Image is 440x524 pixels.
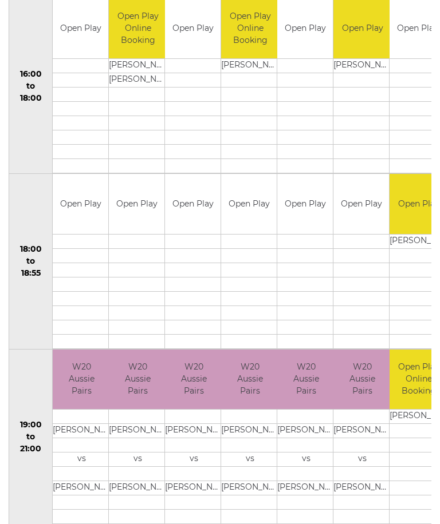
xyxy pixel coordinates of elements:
td: W20 Aussie Pairs [165,350,223,410]
td: vs [333,452,391,467]
td: [PERSON_NAME] [333,424,391,438]
td: 18:00 to 18:55 [9,174,53,350]
td: [PERSON_NAME] [53,481,111,495]
td: [PERSON_NAME] [53,424,111,438]
td: Open Play [53,174,108,234]
td: [PERSON_NAME] [165,424,223,438]
td: [PERSON_NAME] [277,424,335,438]
td: [PERSON_NAME] [109,424,167,438]
td: [PERSON_NAME] [277,481,335,495]
td: Open Play [277,174,333,234]
td: [PERSON_NAME] [221,481,279,495]
td: W20 Aussie Pairs [277,350,335,410]
td: vs [53,452,111,467]
td: W20 Aussie Pairs [333,350,391,410]
td: [PERSON_NAME] [165,481,223,495]
td: vs [165,452,223,467]
td: Open Play [221,174,277,234]
td: vs [277,452,335,467]
td: [PERSON_NAME] [333,59,391,73]
td: Open Play [109,174,164,234]
td: [PERSON_NAME] [109,59,167,73]
td: [PERSON_NAME] [221,59,279,73]
td: Open Play [333,174,389,234]
td: [PERSON_NAME] [109,73,167,88]
td: W20 Aussie Pairs [109,350,167,410]
td: W20 Aussie Pairs [221,350,279,410]
td: [PERSON_NAME] [109,481,167,495]
td: Open Play [165,174,221,234]
td: vs [109,452,167,467]
td: W20 Aussie Pairs [53,350,111,410]
td: [PERSON_NAME] [221,424,279,438]
td: [PERSON_NAME] [333,481,391,495]
td: vs [221,452,279,467]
